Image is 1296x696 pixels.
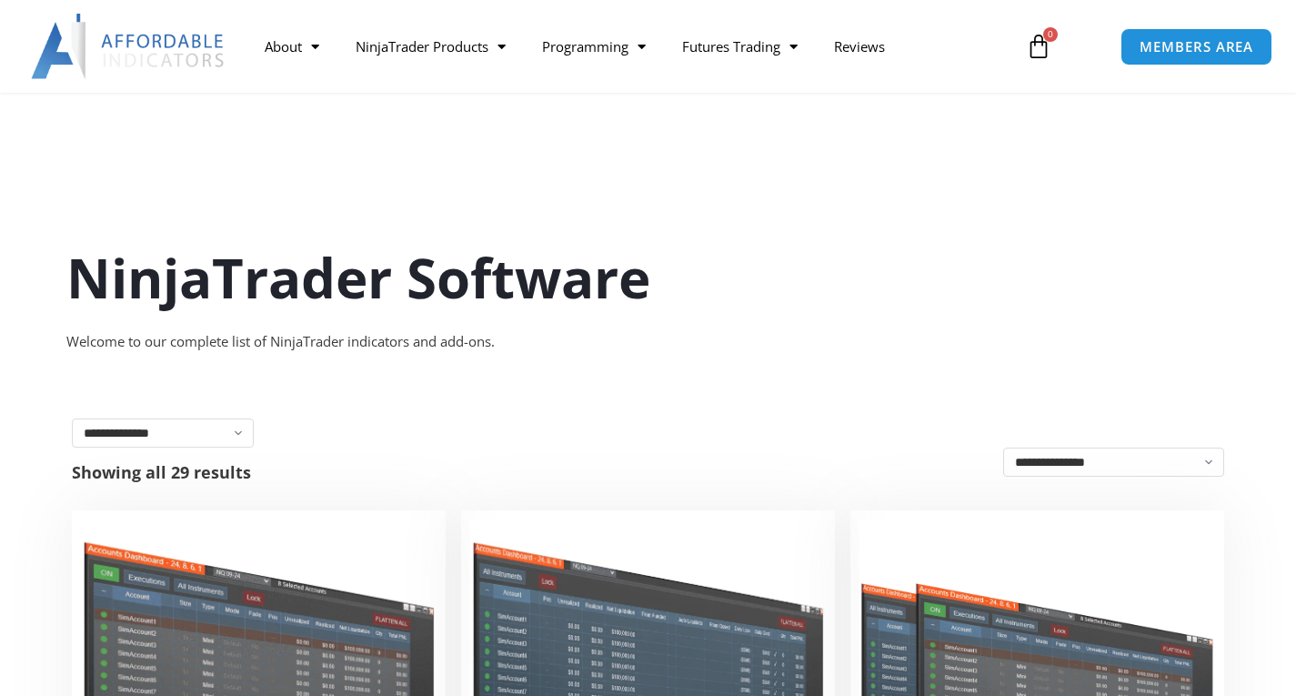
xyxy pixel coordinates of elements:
[1140,40,1253,54] span: MEMBERS AREA
[816,25,903,67] a: Reviews
[1043,27,1058,42] span: 0
[1003,448,1224,477] select: Shop order
[31,14,226,79] img: LogoAI | Affordable Indicators – NinjaTrader
[66,329,1231,355] div: Welcome to our complete list of NinjaTrader indicators and add-ons.
[1120,28,1272,66] a: MEMBERS AREA
[524,25,664,67] a: Programming
[337,25,524,67] a: NinjaTrader Products
[246,25,337,67] a: About
[72,464,251,480] p: Showing all 29 results
[999,20,1079,73] a: 0
[246,25,1011,67] nav: Menu
[664,25,816,67] a: Futures Trading
[66,239,1231,316] h1: NinjaTrader Software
